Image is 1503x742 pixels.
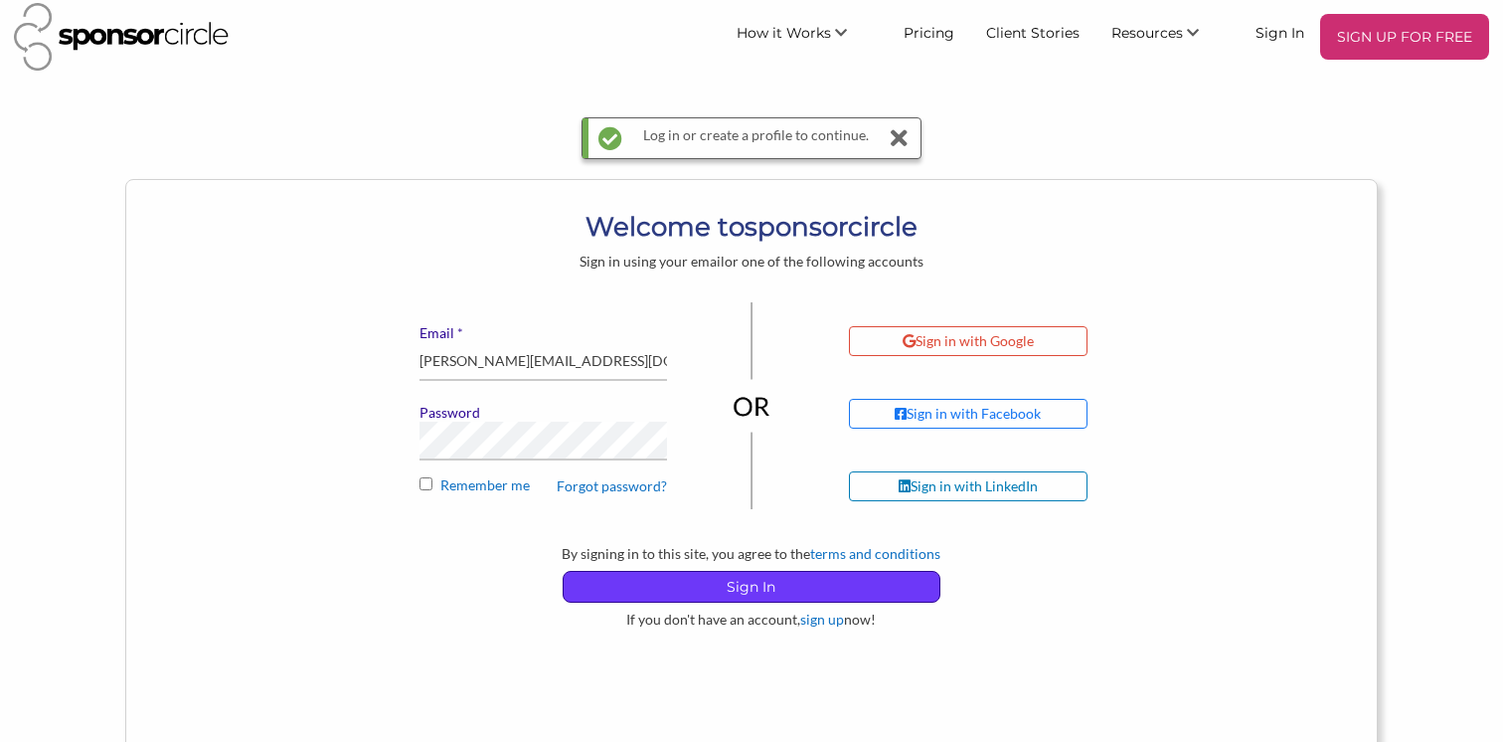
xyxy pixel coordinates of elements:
div: Sign in using your email [335,253,1169,271]
input: Remember me [419,477,432,490]
li: How it Works [721,14,888,60]
a: Sign in with LinkedIn [849,471,1154,501]
span: or one of the following accounts [725,253,923,270]
a: Pricing [888,14,970,50]
span: Resources [1111,24,1183,42]
div: Sign in with Google [903,332,1034,350]
h1: Welcome to circle [335,209,1169,245]
li: Resources [1095,14,1240,60]
a: terms and conditions [810,545,940,562]
a: Forgot password? [557,477,667,495]
img: Sponsor Circle Logo [14,3,229,71]
div: Sign in with Facebook [895,405,1041,423]
label: Password [419,404,668,422]
b: sponsor [745,211,848,243]
span: How it Works [737,24,831,42]
div: Log in or create a profile to continue. [641,118,871,158]
p: Sign In [564,572,939,602]
label: Email [419,324,668,342]
img: or-divider-vertical-04be836281eac2ff1e2d8b3dc99963adb0027f4cd6cf8dbd6b945673e6b3c68b.png [733,302,770,509]
label: Remember me [419,476,668,506]
p: SIGN UP FOR FREE [1328,22,1481,52]
a: Client Stories [970,14,1095,50]
button: Sign In [563,571,940,603]
a: Sign in with Facebook [849,399,1154,429]
a: sign up [800,611,844,628]
div: Sign in with LinkedIn [899,477,1038,495]
div: By signing in to this site, you agree to the If you don't have an account, now! [335,545,1169,629]
a: Sign In [1240,14,1320,50]
a: Sign in with Google [849,326,1154,356]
